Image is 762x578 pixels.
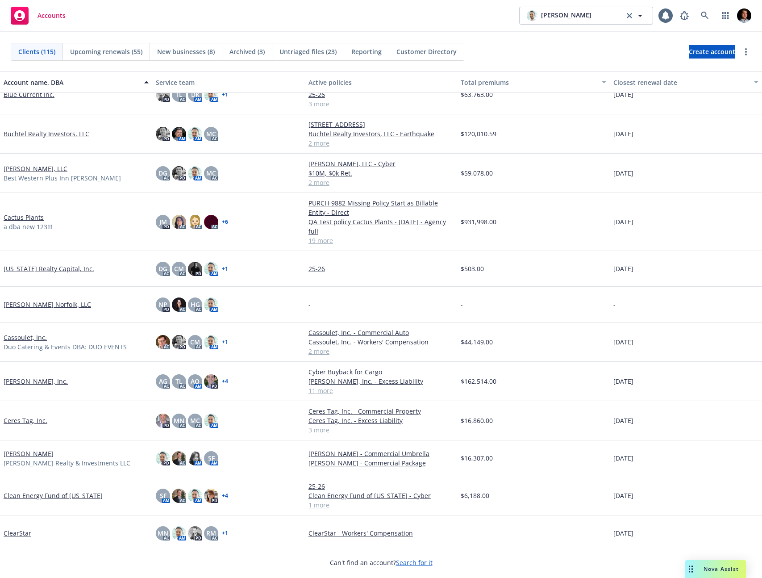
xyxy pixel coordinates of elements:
[172,526,186,540] img: photo
[7,3,69,28] a: Accounts
[519,7,653,25] button: photo[PERSON_NAME]clear selection
[222,92,228,97] a: + 1
[305,71,457,93] button: Active policies
[461,416,493,425] span: $16,860.00
[204,88,218,102] img: photo
[461,528,463,538] span: -
[308,377,454,386] a: [PERSON_NAME], Inc. - Excess Liability
[4,377,68,386] a: [PERSON_NAME], Inc.
[156,335,170,349] img: photo
[613,168,633,178] span: [DATE]
[308,500,454,510] a: 1 more
[613,416,633,425] span: [DATE]
[18,47,55,56] span: Clients (115)
[308,236,454,245] a: 19 more
[222,531,228,536] a: + 1
[461,90,493,99] span: $63,763.00
[613,300,616,309] span: -
[4,164,67,173] a: [PERSON_NAME], LLC
[159,377,167,386] span: AG
[308,482,454,491] a: 25-26
[527,10,537,21] img: photo
[308,138,454,148] a: 2 more
[190,416,200,425] span: MC
[308,99,454,109] a: 3 more
[308,491,454,500] a: Clean Energy Fund of [US_STATE] - Cyber
[308,90,454,99] a: 25-26
[613,491,633,500] span: [DATE]
[308,159,454,168] a: [PERSON_NAME], LLC - Cyber
[204,262,218,276] img: photo
[172,166,186,180] img: photo
[156,127,170,141] img: photo
[308,264,454,273] a: 25-26
[461,168,493,178] span: $59,078.00
[613,78,749,87] div: Closest renewal date
[206,528,216,538] span: RM
[70,47,142,56] span: Upcoming renewals (55)
[4,213,44,222] a: Cactus Plants
[172,297,186,312] img: photo
[613,337,633,347] span: [DATE]
[613,377,633,386] span: [DATE]
[175,90,183,99] span: TL
[613,528,633,538] span: [DATE]
[4,129,89,138] a: Buchtel Realty Investors, LLC
[613,264,633,273] span: [DATE]
[308,367,454,377] a: Cyber Buyback for Cargo
[188,262,202,276] img: photo
[613,90,633,99] span: [DATE]
[457,71,609,93] button: Total premiums
[204,335,218,349] img: photo
[4,90,54,99] a: Blue Current Inc.
[689,45,735,59] a: Create account
[4,528,31,538] a: ClearStar
[188,166,202,180] img: photo
[696,7,714,25] a: Search
[675,7,693,25] a: Report a Bug
[308,168,454,178] a: $10M, $0k Ret.
[204,374,218,389] img: photo
[541,10,591,21] span: [PERSON_NAME]
[279,47,337,56] span: Untriaged files (23)
[461,129,496,138] span: $120,010.59
[613,129,633,138] span: [DATE]
[308,129,454,138] a: Buchtel Realty Investors, LLC - Earthquake
[208,453,215,463] span: SF
[308,328,454,337] a: Cassoulet, Inc. - Commercial Auto
[172,489,186,503] img: photo
[188,215,202,229] img: photo
[191,90,200,99] span: DK
[222,266,228,272] a: + 1
[308,178,454,187] a: 2 more
[4,264,94,273] a: [US_STATE] Realty Capital, Inc.
[222,339,228,345] a: + 1
[308,300,311,309] span: -
[174,416,184,425] span: MN
[613,453,633,463] span: [DATE]
[308,120,454,129] a: [STREET_ADDRESS]
[461,300,463,309] span: -
[613,217,633,226] span: [DATE]
[188,451,202,465] img: photo
[308,217,454,236] a: QA Test policy Cactus Plants - [DATE] - Agency full
[461,377,496,386] span: $162,514.00
[4,222,53,231] span: a dba new 123!!!
[191,377,200,386] span: AO
[158,300,167,309] span: NP
[308,406,454,416] a: Ceres Tag, Inc. - Commercial Property
[308,458,454,468] a: [PERSON_NAME] - Commercial Package
[685,560,696,578] div: Drag to move
[175,377,183,386] span: TL
[737,8,751,23] img: photo
[461,453,493,463] span: $16,307.00
[461,491,489,500] span: $6,188.00
[308,337,454,347] a: Cassoulet, Inc. - Workers' Compensation
[308,416,454,425] a: Ceres Tag, Inc. - Excess Liability
[689,43,735,60] span: Create account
